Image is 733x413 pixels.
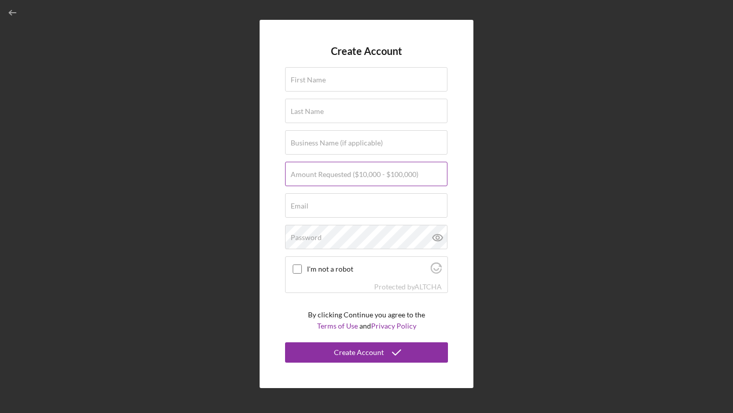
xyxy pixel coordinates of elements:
label: Password [291,233,322,242]
label: Amount Requested ($10,000 - $100,000) [291,170,418,179]
label: First Name [291,76,326,84]
label: I'm not a robot [307,265,428,273]
a: Privacy Policy [371,321,416,330]
p: By clicking Continue you agree to the and [308,309,425,332]
div: Create Account [334,342,384,363]
label: Business Name (if applicable) [291,139,383,147]
a: Visit Altcha.org [414,282,442,291]
button: Create Account [285,342,448,363]
div: Protected by [374,283,442,291]
h4: Create Account [331,45,402,57]
a: Visit Altcha.org [431,267,442,275]
a: Terms of Use [317,321,358,330]
label: Email [291,202,308,210]
label: Last Name [291,107,324,115]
